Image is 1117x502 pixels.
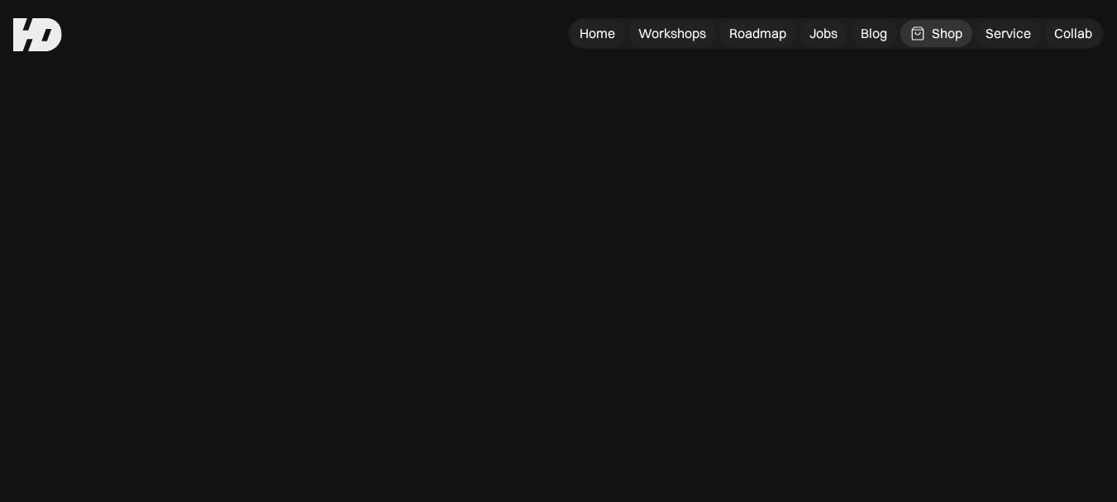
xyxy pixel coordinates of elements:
a: Collab [1044,20,1102,47]
div: Collab [1054,25,1092,42]
div: Workshops [638,25,706,42]
a: Jobs [800,20,847,47]
div: Jobs [809,25,838,42]
a: Blog [851,20,897,47]
div: Roadmap [729,25,786,42]
a: Service [976,20,1041,47]
a: Home [570,20,625,47]
a: Shop [900,20,972,47]
div: Home [580,25,615,42]
a: Workshops [628,20,716,47]
div: Blog [861,25,887,42]
div: Service [986,25,1031,42]
div: Shop [932,25,962,42]
a: Roadmap [719,20,796,47]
